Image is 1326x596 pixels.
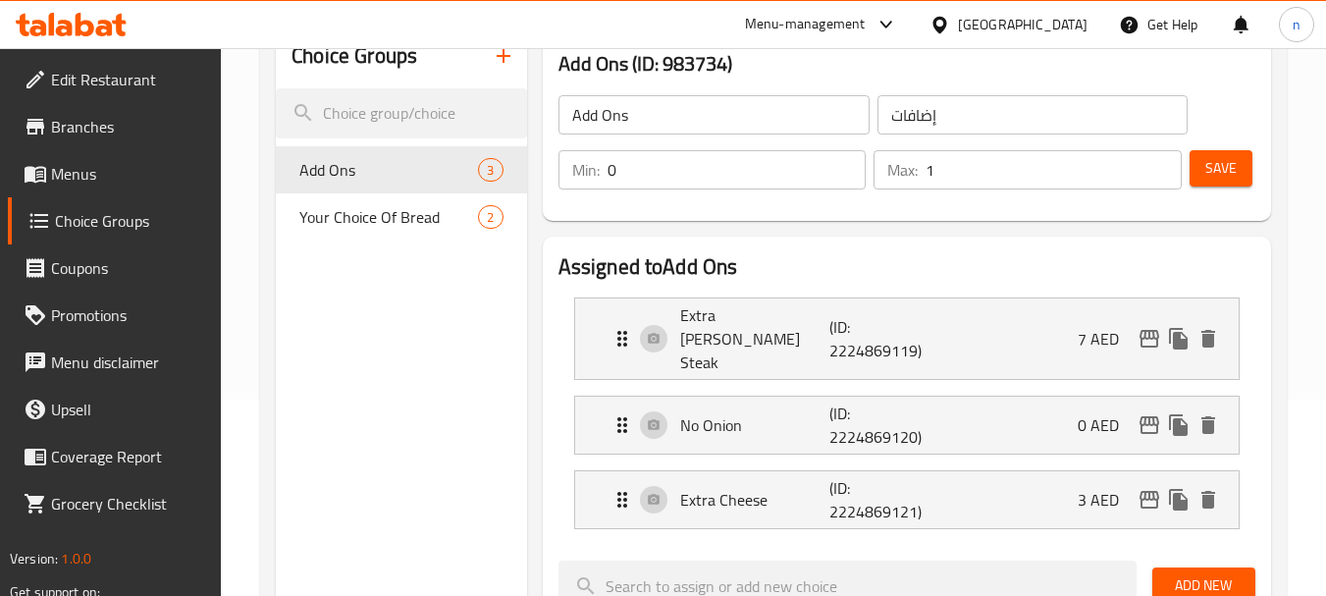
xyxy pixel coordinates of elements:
[1135,485,1164,515] button: edit
[680,488,830,512] p: Extra Cheese
[51,256,206,280] span: Coupons
[1164,324,1193,353] button: duplicate
[8,56,222,103] a: Edit Restaurant
[51,492,206,515] span: Grocery Checklist
[829,402,929,449] p: (ID: 2224869120)
[575,397,1239,454] div: Expand
[558,290,1255,388] li: Expand
[1078,413,1135,437] p: 0 AED
[8,480,222,527] a: Grocery Checklist
[479,161,502,180] span: 3
[558,252,1255,282] h2: Assigned to Add Ons
[51,68,206,91] span: Edit Restaurant
[276,146,526,193] div: Add Ons3
[1293,14,1300,35] span: n
[479,208,502,227] span: 2
[8,103,222,150] a: Branches
[958,14,1087,35] div: [GEOGRAPHIC_DATA]
[558,462,1255,537] li: Expand
[8,197,222,244] a: Choice Groups
[1164,410,1193,440] button: duplicate
[478,158,503,182] div: Choices
[1078,488,1135,512] p: 3 AED
[745,13,866,36] div: Menu-management
[8,150,222,197] a: Menus
[51,162,206,186] span: Menus
[1193,485,1223,515] button: delete
[680,413,830,437] p: No Onion
[61,546,91,571] span: 1.0.0
[1135,410,1164,440] button: edit
[575,471,1239,528] div: Expand
[558,48,1255,80] h3: Add Ons (ID: 983734)
[1193,324,1223,353] button: delete
[1135,324,1164,353] button: edit
[10,546,58,571] span: Version:
[299,158,478,182] span: Add Ons
[829,476,929,523] p: (ID: 2224869121)
[276,193,526,241] div: Your Choice Of Bread2
[55,209,206,233] span: Choice Groups
[829,315,929,362] p: (ID: 2224869119)
[680,303,830,374] p: Extra [PERSON_NAME] Steak
[572,158,600,182] p: Min:
[51,115,206,138] span: Branches
[51,398,206,421] span: Upsell
[8,292,222,339] a: Promotions
[1205,156,1237,181] span: Save
[51,303,206,327] span: Promotions
[8,339,222,386] a: Menu disclaimer
[276,88,526,138] input: search
[292,41,417,71] h2: Choice Groups
[887,158,918,182] p: Max:
[575,298,1239,379] div: Expand
[1078,327,1135,351] p: 7 AED
[8,244,222,292] a: Coupons
[1164,485,1193,515] button: duplicate
[478,205,503,229] div: Choices
[299,205,478,229] span: Your Choice Of Bread
[8,386,222,433] a: Upsell
[51,351,206,374] span: Menu disclaimer
[558,388,1255,462] li: Expand
[51,445,206,468] span: Coverage Report
[8,433,222,480] a: Coverage Report
[1190,150,1252,187] button: Save
[1193,410,1223,440] button: delete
